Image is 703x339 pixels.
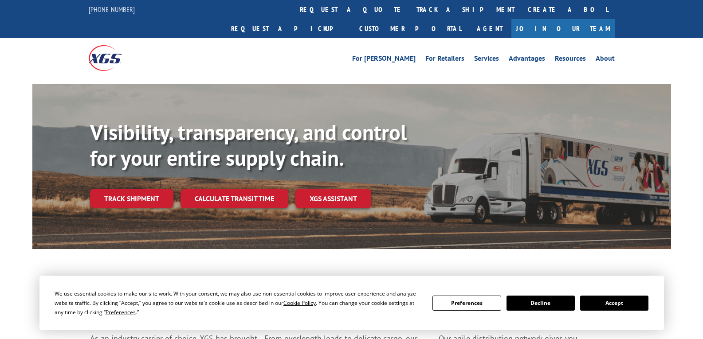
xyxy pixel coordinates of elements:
[181,189,288,208] a: Calculate transit time
[283,299,316,307] span: Cookie Policy
[55,289,422,317] div: We use essential cookies to make our site work. With your consent, we may also use non-essential ...
[511,19,615,38] a: Join Our Team
[353,19,468,38] a: Customer Portal
[90,189,173,208] a: Track shipment
[425,55,464,65] a: For Retailers
[106,308,136,316] span: Preferences
[474,55,499,65] a: Services
[224,19,353,38] a: Request a pickup
[580,296,648,311] button: Accept
[89,5,135,14] a: [PHONE_NUMBER]
[352,55,416,65] a: For [PERSON_NAME]
[507,296,575,311] button: Decline
[295,189,371,208] a: XGS ASSISTANT
[468,19,511,38] a: Agent
[39,276,664,330] div: Cookie Consent Prompt
[596,55,615,65] a: About
[432,296,501,311] button: Preferences
[555,55,586,65] a: Resources
[509,55,545,65] a: Advantages
[90,118,407,171] b: Visibility, transparency, and control for your entire supply chain.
